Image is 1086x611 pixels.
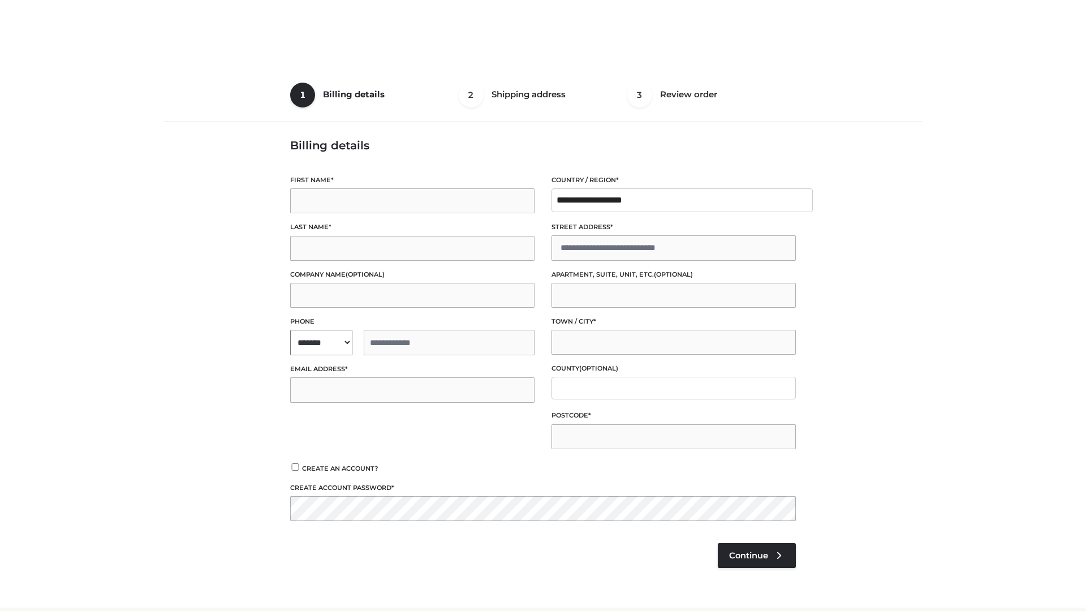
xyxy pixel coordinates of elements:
label: Postcode [551,410,796,421]
span: Create an account? [302,464,378,472]
label: Street address [551,222,796,233]
span: 1 [290,83,315,107]
span: Continue [729,550,768,561]
span: (optional) [579,364,618,372]
span: Billing details [323,89,385,100]
span: Review order [660,89,717,100]
span: (optional) [346,270,385,278]
label: Town / City [551,316,796,327]
label: Apartment, suite, unit, etc. [551,269,796,280]
label: Country / Region [551,175,796,186]
span: (optional) [654,270,693,278]
label: Email address [290,364,535,375]
label: Phone [290,316,535,327]
span: 2 [459,83,484,107]
label: County [551,363,796,374]
label: Last name [290,222,535,233]
label: Create account password [290,483,796,493]
span: Shipping address [492,89,566,100]
label: Company name [290,269,535,280]
h3: Billing details [290,139,796,152]
span: 3 [627,83,652,107]
input: Create an account? [290,463,300,471]
label: First name [290,175,535,186]
a: Continue [718,543,796,568]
